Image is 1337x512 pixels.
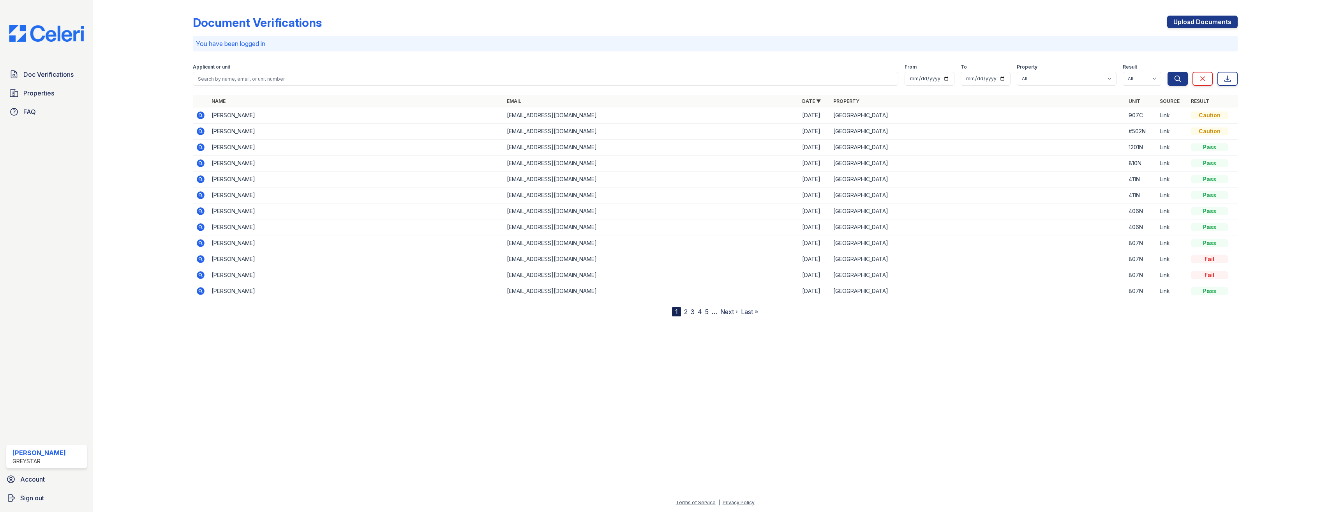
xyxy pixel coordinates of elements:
a: Sign out [3,490,90,506]
td: [GEOGRAPHIC_DATA] [830,187,1125,203]
a: Terms of Service [676,500,716,505]
a: Date ▼ [802,98,821,104]
label: Result [1123,64,1137,70]
a: Property [833,98,859,104]
td: #502N [1125,124,1157,139]
td: [EMAIL_ADDRESS][DOMAIN_NAME] [504,283,799,299]
div: Pass [1191,143,1228,151]
td: Link [1157,219,1188,235]
div: Pass [1191,223,1228,231]
td: Link [1157,171,1188,187]
td: [GEOGRAPHIC_DATA] [830,171,1125,187]
td: [EMAIL_ADDRESS][DOMAIN_NAME] [504,124,799,139]
td: [GEOGRAPHIC_DATA] [830,235,1125,251]
span: … [712,307,717,316]
div: 1 [672,307,681,316]
td: [PERSON_NAME] [208,187,504,203]
a: Next › [720,308,738,316]
td: 807N [1125,251,1157,267]
td: [PERSON_NAME] [208,124,504,139]
a: Source [1160,98,1180,104]
label: To [961,64,967,70]
td: 411N [1125,187,1157,203]
label: From [905,64,917,70]
div: Fail [1191,255,1228,263]
td: [DATE] [799,283,830,299]
td: [PERSON_NAME] [208,251,504,267]
label: Property [1017,64,1037,70]
span: Properties [23,88,54,98]
td: [GEOGRAPHIC_DATA] [830,251,1125,267]
div: Caution [1191,127,1228,135]
span: Sign out [20,493,44,503]
td: [DATE] [799,267,830,283]
td: [PERSON_NAME] [208,283,504,299]
td: Link [1157,187,1188,203]
a: 2 [684,308,688,316]
td: [DATE] [799,187,830,203]
td: [DATE] [799,155,830,171]
div: Document Verifications [193,16,322,30]
td: [PERSON_NAME] [208,235,504,251]
td: [PERSON_NAME] [208,219,504,235]
td: [PERSON_NAME] [208,203,504,219]
td: [DATE] [799,171,830,187]
td: [DATE] [799,139,830,155]
td: Link [1157,108,1188,124]
td: 1201N [1125,139,1157,155]
td: [PERSON_NAME] [208,155,504,171]
td: 807N [1125,267,1157,283]
div: Caution [1191,111,1228,119]
td: 807N [1125,283,1157,299]
div: Pass [1191,207,1228,215]
a: 3 [691,308,695,316]
div: [PERSON_NAME] [12,448,66,457]
td: [EMAIL_ADDRESS][DOMAIN_NAME] [504,251,799,267]
td: Link [1157,139,1188,155]
td: 406N [1125,219,1157,235]
td: [PERSON_NAME] [208,108,504,124]
td: [PERSON_NAME] [208,267,504,283]
a: Properties [6,85,87,101]
a: Privacy Policy [723,500,755,505]
div: Pass [1191,287,1228,295]
td: [EMAIL_ADDRESS][DOMAIN_NAME] [504,139,799,155]
span: FAQ [23,107,36,117]
div: Fail [1191,271,1228,279]
td: [EMAIL_ADDRESS][DOMAIN_NAME] [504,203,799,219]
td: 810N [1125,155,1157,171]
a: 5 [705,308,709,316]
td: [GEOGRAPHIC_DATA] [830,203,1125,219]
div: Greystar [12,457,66,465]
td: [EMAIL_ADDRESS][DOMAIN_NAME] [504,219,799,235]
img: CE_Logo_Blue-a8612792a0a2168367f1c8372b55b34899dd931a85d93a1a3d3e32e68fde9ad4.png [3,25,90,42]
td: Link [1157,203,1188,219]
a: Result [1191,98,1209,104]
a: Unit [1129,98,1140,104]
td: [GEOGRAPHIC_DATA] [830,139,1125,155]
a: Doc Verifications [6,67,87,82]
td: [DATE] [799,124,830,139]
td: Link [1157,235,1188,251]
p: You have been logged in [196,39,1235,48]
td: [EMAIL_ADDRESS][DOMAIN_NAME] [504,171,799,187]
td: [DATE] [799,108,830,124]
a: Email [507,98,521,104]
a: Last » [741,308,758,316]
td: [DATE] [799,235,830,251]
td: Link [1157,283,1188,299]
td: [GEOGRAPHIC_DATA] [830,108,1125,124]
td: Link [1157,155,1188,171]
td: [EMAIL_ADDRESS][DOMAIN_NAME] [504,235,799,251]
td: [GEOGRAPHIC_DATA] [830,267,1125,283]
a: 4 [698,308,702,316]
td: [EMAIL_ADDRESS][DOMAIN_NAME] [504,187,799,203]
a: FAQ [6,104,87,120]
td: [GEOGRAPHIC_DATA] [830,283,1125,299]
td: Link [1157,124,1188,139]
a: Upload Documents [1167,16,1238,28]
td: [EMAIL_ADDRESS][DOMAIN_NAME] [504,108,799,124]
div: Pass [1191,175,1228,183]
span: Account [20,475,45,484]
